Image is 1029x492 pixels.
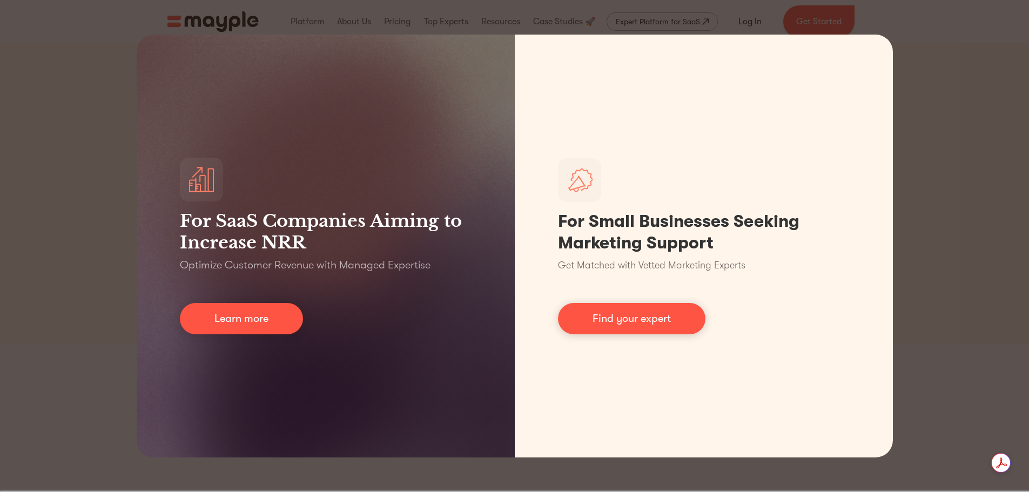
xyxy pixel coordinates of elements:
p: Optimize Customer Revenue with Managed Expertise [180,258,431,273]
h1: For Small Businesses Seeking Marketing Support [558,211,850,254]
p: Get Matched with Vetted Marketing Experts [558,258,745,273]
h3: For SaaS Companies Aiming to Increase NRR [180,210,472,253]
a: Find your expert [558,303,705,334]
a: Learn more [180,303,303,334]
